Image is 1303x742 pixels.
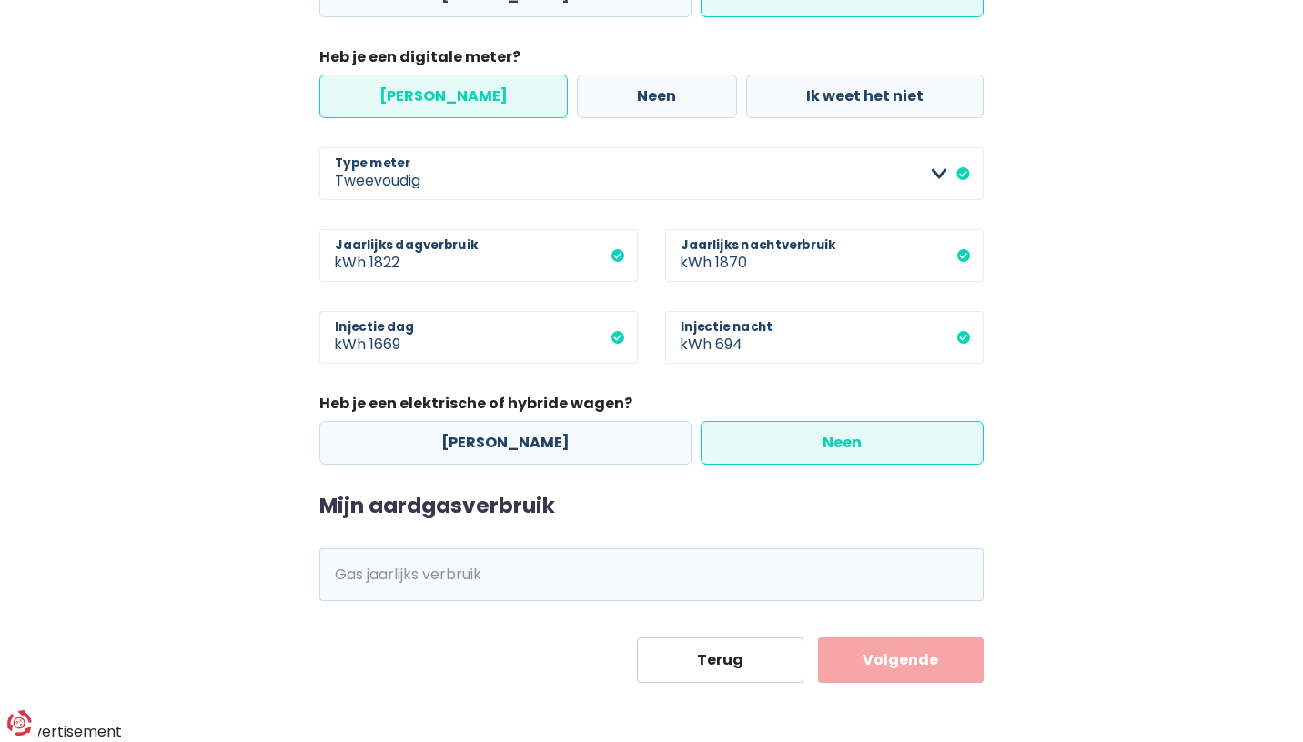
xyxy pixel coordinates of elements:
[665,311,715,364] span: kWh
[818,637,985,683] button: Volgende
[319,393,984,421] legend: Heb je een elektrische of hybride wagen?
[319,494,984,519] h2: Mijn aardgasverbruik
[319,46,984,75] legend: Heb je een digitale meter?
[319,311,369,364] span: kWh
[319,229,369,282] span: kWh
[577,75,736,118] label: Neen
[319,548,369,601] span: kWh
[319,421,692,465] label: [PERSON_NAME]
[746,75,984,118] label: Ik weet het niet
[637,637,803,683] button: Terug
[665,229,715,282] span: kWh
[701,421,984,465] label: Neen
[319,75,568,118] label: [PERSON_NAME]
